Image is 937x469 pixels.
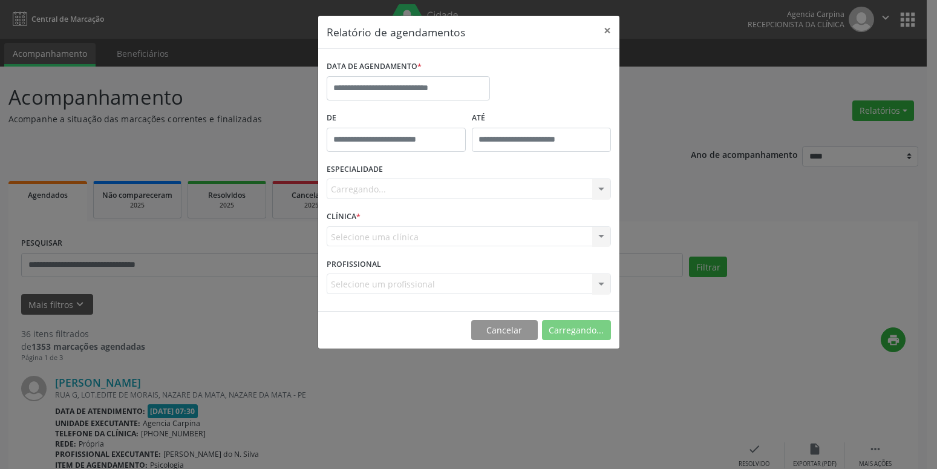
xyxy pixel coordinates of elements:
[595,16,619,45] button: Close
[327,24,465,40] h5: Relatório de agendamentos
[472,109,611,128] label: ATÉ
[327,160,383,179] label: ESPECIALIDADE
[542,320,611,341] button: Carregando...
[327,208,361,226] label: CLÍNICA
[327,57,422,76] label: DATA DE AGENDAMENTO
[327,109,466,128] label: De
[471,320,538,341] button: Cancelar
[327,255,381,274] label: PROFISSIONAL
